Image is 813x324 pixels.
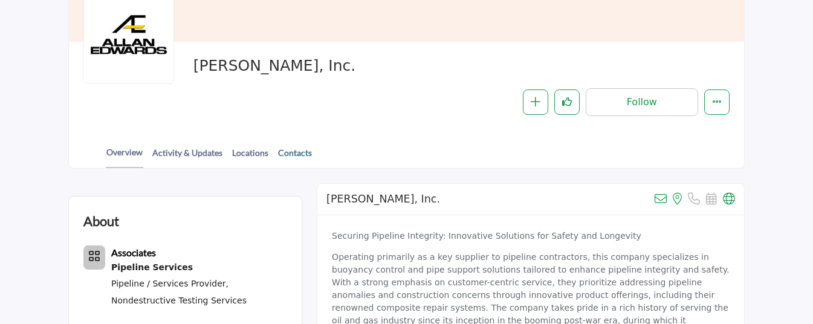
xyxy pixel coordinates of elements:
[232,146,269,167] a: Locations
[111,296,247,305] a: Nondestructive Testing Services
[111,260,287,276] div: Services that support the installation, operation, protection, and maintenance of pipeline systems.
[111,248,156,258] a: Associates
[111,260,287,276] a: Pipeline Services
[111,247,156,258] b: Associates
[111,279,228,288] a: Pipeline / Services Provider,
[326,193,440,206] h2: Allan Edwards, Inc.
[554,89,580,115] button: Like
[332,230,730,242] p: Securing Pipeline Integrity: Innovative Solutions for Safety and Longevity
[106,146,143,168] a: Overview
[83,211,119,231] h2: About
[277,146,313,167] a: Contacts
[152,146,223,167] a: Activity & Updates
[704,89,730,115] button: More details
[586,88,698,116] button: Follow
[83,245,105,270] button: Category Icon
[193,56,523,76] span: Allan Edwards, Inc.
